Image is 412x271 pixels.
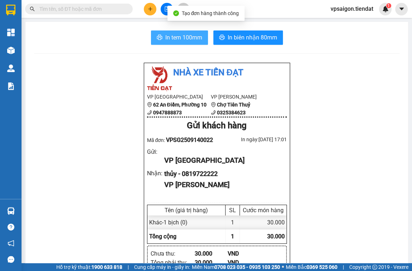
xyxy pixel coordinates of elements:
span: In tem 100mm [165,33,202,42]
div: VP [GEOGRAPHIC_DATA] [164,155,281,166]
span: Miền Nam [192,263,280,271]
button: aim [177,3,190,15]
div: 30.000 [240,215,286,229]
span: | [343,263,344,271]
div: VP [PERSON_NAME] [164,179,281,190]
b: 0947888873 [153,110,182,115]
button: plus [144,3,156,15]
b: 62 An Điềm, Phường 10 [153,102,207,108]
div: thủy - 0819722222 [164,169,281,179]
span: Tổng cộng [149,233,176,240]
span: 1 [387,3,390,8]
img: warehouse-icon [7,47,15,54]
span: environment [147,102,152,107]
strong: 0369 525 060 [307,264,337,270]
div: Gửi : [147,147,165,156]
span: plus [148,6,153,11]
div: VND [228,258,261,267]
div: Mã đơn: [147,135,217,144]
img: solution-icon [7,82,15,90]
span: VPSG2509140022 [166,137,213,143]
li: Nhà xe Tiến Đạt [147,66,287,80]
span: vpsaigon.tiendat [325,4,379,13]
img: logo.jpg [147,66,172,91]
div: SL [227,207,238,214]
span: environment [211,102,216,107]
span: 30.000 [267,233,285,240]
span: 1 [231,233,234,240]
div: 30.000 [195,258,228,267]
span: In biên nhận 80mm [228,33,277,42]
span: Hỗ trợ kỹ thuật: [56,263,122,271]
span: Tạo đơn hàng thành công [182,10,239,16]
span: Miền Bắc [286,263,337,271]
div: Tổng phải thu : [151,258,195,267]
div: Nhận : [147,169,165,178]
img: dashboard-icon [7,29,15,36]
div: 30.000 [195,249,228,258]
span: check-circle [173,10,179,16]
strong: 0708 023 035 - 0935 103 250 [214,264,280,270]
sup: 1 [386,3,391,8]
div: 1 [226,215,240,229]
img: icon-new-feature [382,6,389,12]
div: In ngày: [DATE] 17:01 [217,135,287,143]
span: message [8,256,14,263]
button: printerIn tem 100mm [151,30,208,45]
span: printer [157,34,162,41]
span: file-add [164,6,169,11]
span: question-circle [8,224,14,230]
li: VP [GEOGRAPHIC_DATA] [147,93,211,101]
span: copyright [372,265,377,270]
span: printer [219,34,225,41]
div: Tên (giá trị hàng) [149,207,223,214]
strong: 1900 633 818 [91,264,122,270]
div: VND [228,249,261,258]
div: Cước món hàng [242,207,285,214]
span: search [30,6,35,11]
input: Tìm tên, số ĐT hoặc mã đơn [39,5,124,13]
img: warehouse-icon [7,207,15,215]
button: printerIn biên nhận 80mm [213,30,283,45]
button: caret-down [395,3,408,15]
b: Chợ Tiên Thuỷ [217,102,250,108]
li: VP [PERSON_NAME] [211,93,275,101]
span: phone [211,110,216,115]
b: 0325384623 [217,110,246,115]
span: Cung cấp máy in - giấy in: [134,263,190,271]
span: notification [8,240,14,247]
span: caret-down [398,6,405,12]
div: Gửi khách hàng [147,119,287,133]
span: | [128,263,129,271]
img: logo-vxr [6,5,15,15]
button: file-add [161,3,173,15]
span: phone [147,110,152,115]
span: Khác - 1 bịch (0) [149,219,188,226]
img: warehouse-icon [7,65,15,72]
span: ⚪️ [282,266,284,268]
div: Chưa thu : [151,249,195,258]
